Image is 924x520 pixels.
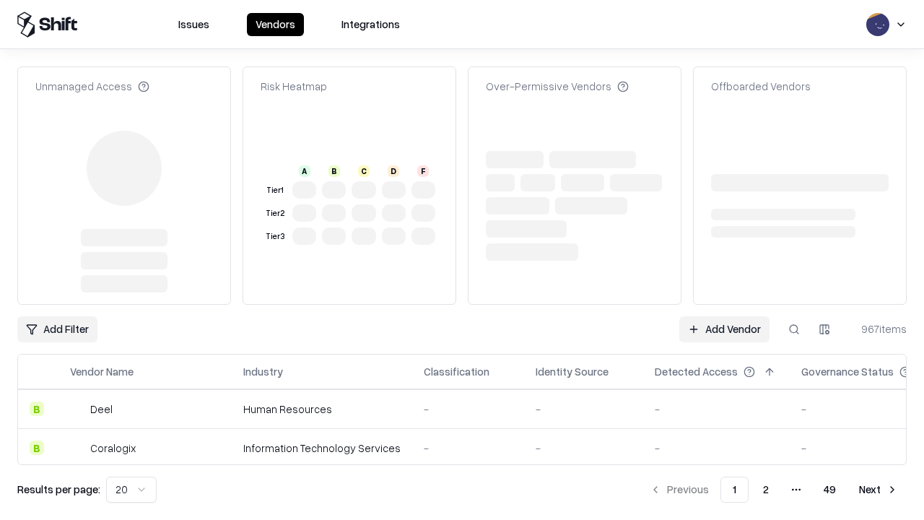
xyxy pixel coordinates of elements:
div: 967 items [849,321,907,337]
a: Add Vendor [679,316,770,342]
img: Coralogix [70,441,84,455]
div: Deel [90,402,113,417]
button: Add Filter [17,316,97,342]
div: - [424,441,513,456]
div: Coralogix [90,441,136,456]
div: B [328,165,340,177]
button: Integrations [333,13,409,36]
div: Vendor Name [70,364,134,379]
button: Vendors [247,13,304,36]
button: Next [850,477,907,503]
div: A [299,165,310,177]
button: 1 [720,477,749,503]
div: Tier 1 [263,184,287,196]
div: Industry [243,364,283,379]
button: Issues [170,13,218,36]
div: Identity Source [536,364,609,379]
div: - [536,441,632,456]
div: B [30,441,44,455]
div: Human Resources [243,402,401,417]
div: Tier 2 [263,207,287,220]
div: Offboarded Vendors [711,79,811,94]
img: Deel [70,402,84,416]
div: F [417,165,429,177]
button: 2 [751,477,780,503]
div: - [655,402,778,417]
div: D [388,165,399,177]
div: - [424,402,513,417]
div: Over-Permissive Vendors [486,79,629,94]
div: B [30,402,44,416]
div: - [655,441,778,456]
div: Information Technology Services [243,441,401,456]
button: 49 [812,477,847,503]
div: Risk Heatmap [261,79,327,94]
div: Classification [424,364,489,379]
div: Governance Status [801,364,894,379]
div: - [536,402,632,417]
div: C [358,165,370,177]
p: Results per page: [17,482,100,497]
div: Tier 3 [263,230,287,243]
div: Unmanaged Access [35,79,149,94]
div: Detected Access [655,364,738,379]
nav: pagination [641,477,907,503]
